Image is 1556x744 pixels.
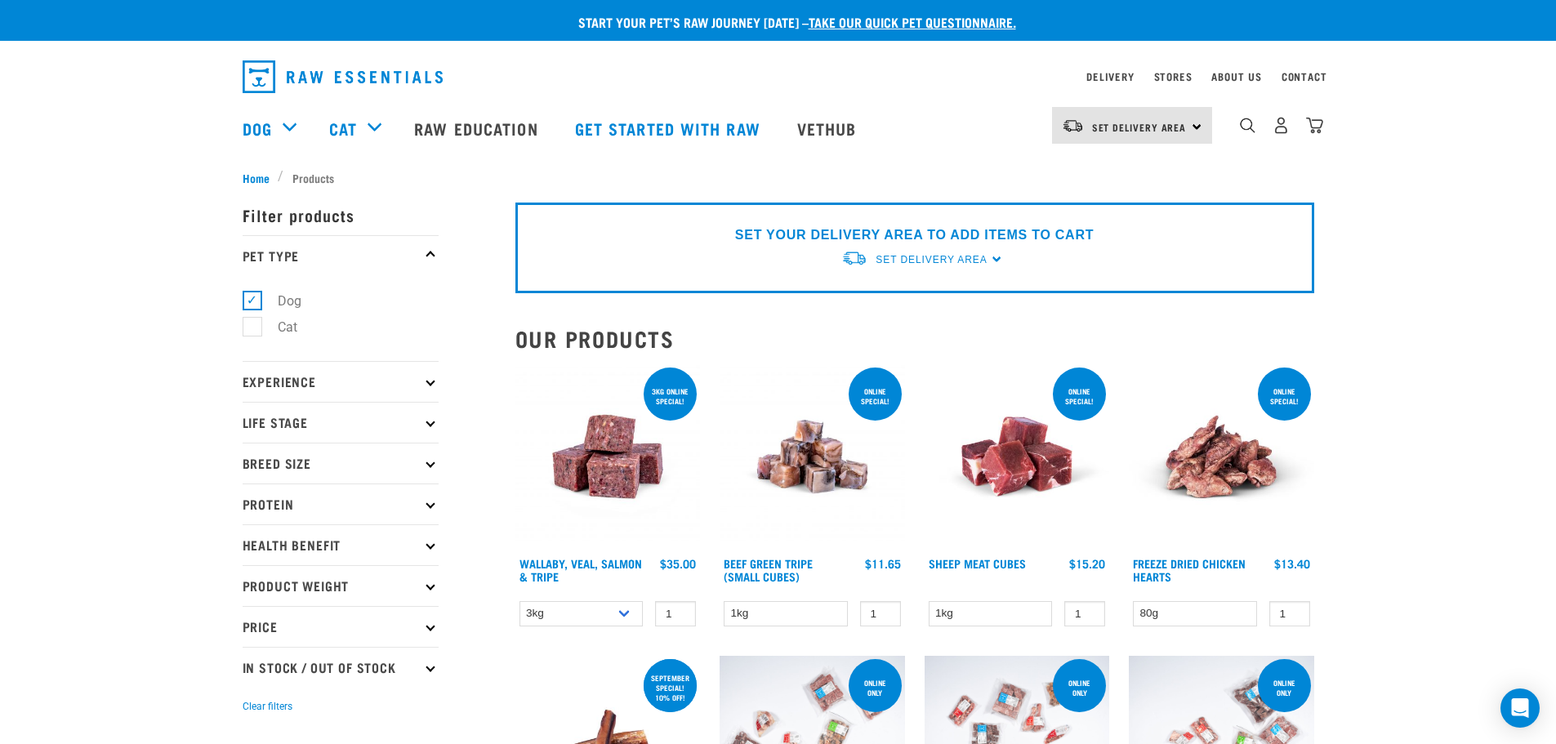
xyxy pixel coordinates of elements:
span: Home [243,169,270,186]
a: Vethub [781,96,877,161]
div: $13.40 [1274,557,1310,570]
p: Product Weight [243,565,439,606]
a: Stores [1154,74,1193,79]
div: Online Only [1053,670,1106,705]
div: Online Only [1258,670,1311,705]
label: Dog [252,291,308,311]
img: home-icon@2x.png [1306,117,1323,134]
a: Dog [243,116,272,140]
img: Sheep Meat [925,364,1110,550]
a: Get started with Raw [559,96,781,161]
a: Home [243,169,279,186]
a: Raw Education [398,96,558,161]
button: Clear filters [243,699,292,714]
div: Online Only [849,670,902,705]
img: user.png [1273,117,1290,134]
input: 1 [1064,601,1105,626]
img: FD Chicken Hearts [1129,364,1314,550]
a: Cat [329,116,357,140]
p: Life Stage [243,402,439,443]
p: In Stock / Out Of Stock [243,647,439,688]
div: $35.00 [660,557,696,570]
nav: breadcrumbs [243,169,1314,186]
p: Experience [243,361,439,402]
a: About Us [1211,74,1261,79]
div: ONLINE SPECIAL! [1258,379,1311,413]
span: Set Delivery Area [876,254,987,265]
img: van-moving.png [1062,118,1084,133]
input: 1 [1269,601,1310,626]
div: $15.20 [1069,557,1105,570]
div: September special! 10% off! [644,666,697,710]
p: Filter products [243,194,439,235]
p: Breed Size [243,443,439,483]
span: Set Delivery Area [1092,124,1187,130]
img: home-icon-1@2x.png [1240,118,1255,133]
input: 1 [655,601,696,626]
p: Price [243,606,439,647]
a: take our quick pet questionnaire. [809,18,1016,25]
img: van-moving.png [841,250,867,267]
p: Protein [243,483,439,524]
p: Pet Type [243,235,439,276]
img: Beef Tripe Bites 1634 [720,364,905,550]
h2: Our Products [515,326,1314,351]
img: Raw Essentials Logo [243,60,443,93]
a: Wallaby, Veal, Salmon & Tripe [519,560,642,579]
input: 1 [860,601,901,626]
div: Open Intercom Messenger [1500,688,1540,728]
nav: dropdown navigation [230,54,1327,100]
a: Sheep Meat Cubes [929,560,1026,566]
img: Wallaby Veal Salmon Tripe 1642 [515,364,701,550]
a: Delivery [1086,74,1134,79]
div: 3kg online special! [644,379,697,413]
a: Freeze Dried Chicken Hearts [1133,560,1246,579]
a: Contact [1282,74,1327,79]
div: $11.65 [865,557,901,570]
label: Cat [252,317,304,337]
div: ONLINE SPECIAL! [849,379,902,413]
a: Beef Green Tripe (Small Cubes) [724,560,813,579]
p: SET YOUR DELIVERY AREA TO ADD ITEMS TO CART [735,225,1094,245]
div: ONLINE SPECIAL! [1053,379,1106,413]
p: Health Benefit [243,524,439,565]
